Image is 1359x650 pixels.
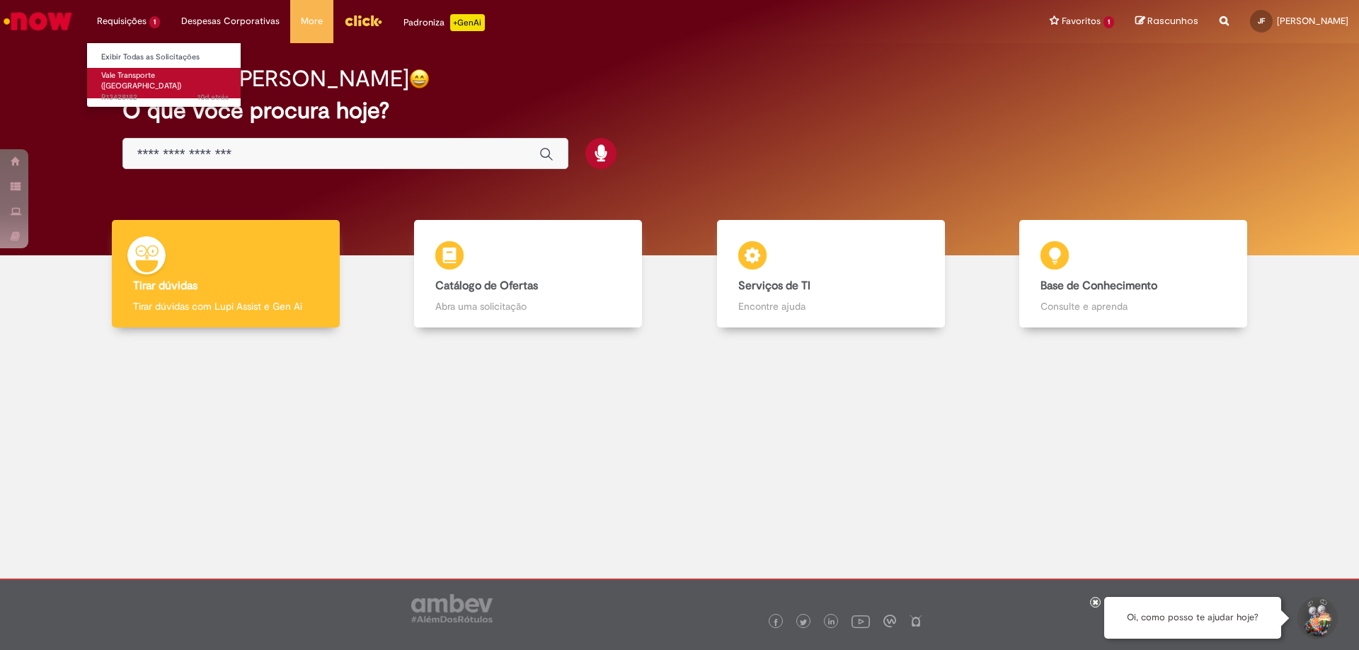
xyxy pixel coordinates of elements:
[435,299,621,313] p: Abra uma solicitação
[87,68,243,98] a: Aberto R13428182 : Vale Transporte (VT)
[1135,15,1198,28] a: Rascunhos
[87,50,243,65] a: Exibir Todas as Solicitações
[133,279,197,293] b: Tirar dúvidas
[1258,16,1265,25] span: JF
[851,612,870,630] img: logo_footer_youtube.png
[1295,597,1338,639] button: Iniciar Conversa de Suporte
[828,618,835,627] img: logo_footer_linkedin.png
[435,279,538,293] b: Catálogo de Ofertas
[197,92,229,103] time: 19/08/2025 11:46:10
[101,70,181,92] span: Vale Transporte ([GEOGRAPHIC_DATA])
[1104,597,1281,639] div: Oi, como posso te ajudar hoje?
[133,299,319,313] p: Tirar dúvidas com Lupi Assist e Gen Ai
[738,279,810,293] b: Serviços de TI
[411,594,493,622] img: logo_footer_ambev_rotulo_gray.png
[377,220,680,328] a: Catálogo de Ofertas Abra uma solicitação
[301,14,323,28] span: More
[1,7,74,35] img: ServiceNow
[101,92,229,103] span: R13428182
[86,42,241,108] ul: Requisições
[122,66,409,91] h2: Boa tarde, [PERSON_NAME]
[197,92,229,103] span: 10d atrás
[97,14,147,28] span: Requisições
[1040,299,1226,313] p: Consulte e aprenda
[1277,15,1348,27] span: [PERSON_NAME]
[1040,279,1157,293] b: Base de Conhecimento
[1062,14,1101,28] span: Favoritos
[1147,14,1198,28] span: Rascunhos
[1103,16,1114,28] span: 1
[883,615,896,627] img: logo_footer_workplace.png
[122,98,1237,123] h2: O que você procura hoje?
[409,69,430,89] img: happy-face.png
[738,299,924,313] p: Encontre ajuda
[149,16,160,28] span: 1
[181,14,280,28] span: Despesas Corporativas
[982,220,1285,328] a: Base de Conhecimento Consulte e aprenda
[910,615,922,627] img: logo_footer_naosei.png
[403,14,485,31] div: Padroniza
[679,220,982,328] a: Serviços de TI Encontre ajuda
[74,220,377,328] a: Tirar dúvidas Tirar dúvidas com Lupi Assist e Gen Ai
[772,619,779,626] img: logo_footer_facebook.png
[800,619,807,626] img: logo_footer_twitter.png
[450,14,485,31] p: +GenAi
[344,10,382,31] img: click_logo_yellow_360x200.png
